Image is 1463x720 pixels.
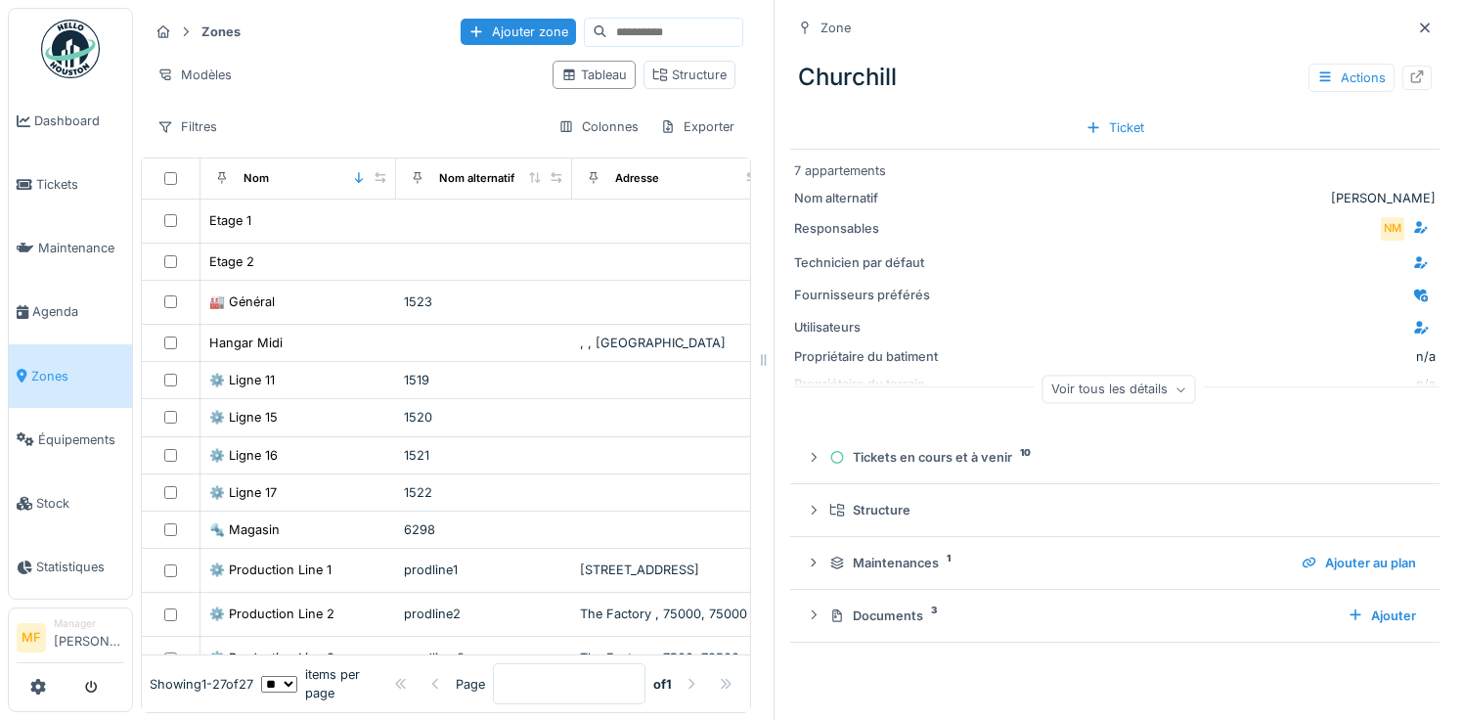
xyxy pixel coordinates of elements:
[1340,603,1424,629] div: Ajouter
[36,175,124,194] span: Tickets
[404,605,564,623] div: prodline2
[404,561,564,579] div: prodline1
[32,302,124,321] span: Agenda
[1294,550,1424,576] div: Ajouter au plan
[209,292,275,311] div: 🏭 Général
[209,334,283,352] div: Hangar Midi
[653,675,672,694] strong: of 1
[550,112,647,141] div: Colonnes
[194,22,248,41] strong: Zones
[34,112,124,130] span: Dashboard
[404,649,564,667] div: prodline 3
[209,371,275,389] div: ⚙️ Ligne 11
[404,371,564,389] div: 1519
[261,665,385,702] div: items per page
[820,19,851,37] div: Zone
[794,318,942,337] div: Utilisateurs
[798,545,1432,581] summary: Maintenances1Ajouter au plan
[1042,376,1196,404] div: Voir tous les détails
[829,607,1332,625] div: Documents
[54,616,124,658] li: [PERSON_NAME]
[829,448,1416,467] div: Tickets en cours et à venir
[790,52,1440,103] div: Churchill
[36,494,124,513] span: Stock
[950,189,1436,207] div: [PERSON_NAME]
[38,239,124,257] span: Maintenance
[580,334,760,352] div: , , [GEOGRAPHIC_DATA]
[9,280,132,343] a: Agenda
[829,501,1416,519] div: Structure
[9,89,132,153] a: Dashboard
[209,649,334,667] div: ⚙️ Production Line 3
[17,623,46,652] li: MF
[829,554,1286,572] div: Maintenances
[794,189,942,207] div: Nom alternatif
[209,483,277,502] div: ⚙️ Ligne 17
[794,286,942,304] div: Fournisseurs préférés
[580,649,760,667] div: The Factory , 7500, 78500
[209,211,251,230] div: Etage 1
[1308,64,1395,92] div: Actions
[150,675,253,694] div: Showing 1 - 27 of 27
[9,344,132,408] a: Zones
[31,367,124,385] span: Zones
[794,253,942,272] div: Technicien par défaut
[794,347,942,366] div: Propriétaire du batiment
[561,66,627,84] div: Tableau
[439,170,514,187] div: Nom alternatif
[36,558,124,576] span: Statistiques
[404,446,564,465] div: 1521
[652,66,727,84] div: Structure
[1078,114,1152,141] div: Ticket
[798,439,1432,475] summary: Tickets en cours et à venir10
[38,430,124,449] span: Équipements
[798,492,1432,528] summary: Structure
[9,153,132,216] a: Tickets
[404,483,564,502] div: 1522
[149,112,226,141] div: Filtres
[1416,347,1436,366] div: n/a
[9,472,132,535] a: Stock
[1379,215,1406,243] div: NM
[209,252,254,271] div: Etage 2
[9,535,132,599] a: Statistiques
[54,616,124,631] div: Manager
[461,19,576,45] div: Ajouter zone
[244,170,269,187] div: Nom
[149,61,241,89] div: Modèles
[404,520,564,539] div: 6298
[580,561,760,579] div: [STREET_ADDRESS]
[9,408,132,472] a: Équipements
[651,112,743,141] div: Exporter
[41,20,100,78] img: Badge_color-CXgf-gQk.svg
[615,170,659,187] div: Adresse
[404,292,564,311] div: 1523
[209,408,278,427] div: ⚙️ Ligne 15
[17,616,124,663] a: MF Manager[PERSON_NAME]
[209,605,334,623] div: ⚙️ Production Line 2
[9,216,132,280] a: Maintenance
[209,520,280,539] div: 🔩 Magasin
[798,598,1432,634] summary: Documents3Ajouter
[580,605,760,623] div: The Factory , 75000, 75000
[794,161,1436,180] div: 7 appartements
[404,408,564,427] div: 1520
[794,219,942,238] div: Responsables
[456,675,485,694] div: Page
[209,561,332,579] div: ⚙️ Production Line 1
[209,446,278,465] div: ⚙️ Ligne 16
